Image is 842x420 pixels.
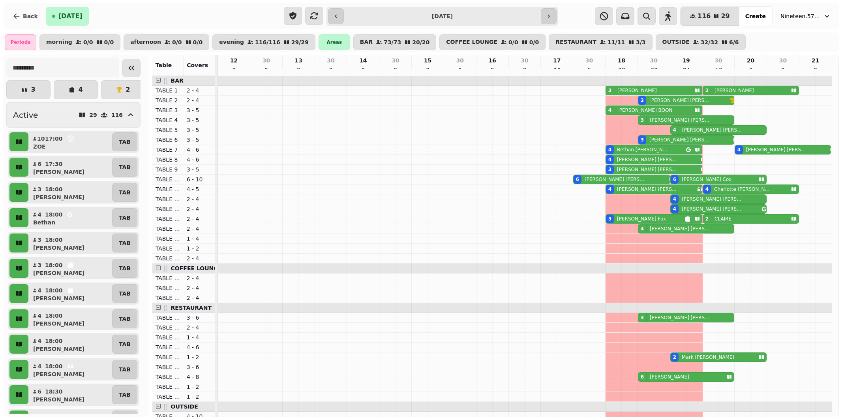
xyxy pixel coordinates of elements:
[187,215,212,223] p: 2 - 4
[156,333,180,341] p: TABLE 25
[617,107,672,113] p: [PERSON_NAME] BOON
[746,147,807,153] p: [PERSON_NAME] [PERSON_NAME]
[156,126,180,134] p: TABLE 5
[162,77,184,84] span: 🍴 BAR
[112,259,137,278] button: TAB
[617,166,678,173] p: [PERSON_NAME] [PERSON_NAME]
[30,385,111,404] button: 618:30[PERSON_NAME]
[119,138,131,146] p: TAB
[650,374,689,380] p: [PERSON_NAME]
[359,57,367,64] p: 14
[119,188,131,196] p: TAB
[662,39,690,45] p: OUTSIDE
[608,40,625,45] p: 11 / 11
[156,136,180,144] p: TABLE 6
[112,309,137,328] button: TAB
[673,176,676,183] div: 6
[156,353,180,361] p: TABLE 27
[683,66,689,74] p: 24
[682,206,743,212] p: [PERSON_NAME] [PERSON_NAME]
[30,132,111,151] button: 1017:00ZOE
[30,234,111,252] button: 318:00[PERSON_NAME]
[124,34,209,50] button: afternoon0/00/0
[33,294,84,302] p: [PERSON_NAME]
[119,315,131,323] p: TAB
[58,13,83,19] span: [DATE]
[112,360,137,379] button: TAB
[156,96,180,104] p: TABLE 2
[714,87,754,94] p: [PERSON_NAME]
[119,391,131,399] p: TAB
[608,147,611,153] div: 4
[156,156,180,164] p: TABLE 8
[30,259,111,278] button: 318:00[PERSON_NAME]
[586,66,593,74] p: 6
[156,62,172,68] span: Table
[45,388,63,396] p: 18:30
[156,284,180,292] p: TABLE 21
[33,269,84,277] p: [PERSON_NAME]
[641,226,644,232] div: 4
[104,40,114,45] p: 0 / 0
[5,34,36,50] div: Periods
[30,208,111,227] button: 418:00Bethan
[33,396,84,403] p: [PERSON_NAME]
[231,66,237,74] p: 0
[608,87,611,94] div: 3
[187,363,212,371] p: 3 - 6
[37,211,42,218] p: 4
[156,383,180,391] p: TABLE 30
[230,57,238,64] p: 12
[156,116,180,124] p: TABLE 4
[328,66,334,74] p: 0
[46,7,89,26] button: [DATE]
[31,87,35,93] p: 3
[112,284,137,303] button: TAB
[23,13,38,19] span: Back
[119,239,131,247] p: TAB
[119,365,131,373] p: TAB
[187,294,212,302] p: 2 - 4
[45,337,63,345] p: 18:00
[488,57,496,64] p: 16
[45,312,63,320] p: 18:00
[353,34,436,50] button: BAR73/7320/20
[112,385,137,404] button: TAB
[457,66,463,74] p: 0
[45,286,63,294] p: 18:00
[30,183,111,202] button: 318:00[PERSON_NAME]
[747,57,754,64] p: 20
[780,66,786,74] p: 0
[656,34,746,50] button: OUTSIDE32/326/6
[698,13,711,19] span: 116
[682,196,743,202] p: [PERSON_NAME] [PERSON_NAME]
[384,40,401,45] p: 73 / 73
[193,40,203,45] p: 0 / 0
[45,236,63,244] p: 18:00
[729,40,739,45] p: 6 / 6
[54,80,98,99] button: 4
[424,57,431,64] p: 15
[156,343,180,351] p: TABLE 26
[33,168,84,176] p: [PERSON_NAME]
[651,66,657,74] p: 30
[360,66,366,74] p: 0
[576,176,579,183] div: 6
[617,156,678,163] p: [PERSON_NAME] [PERSON_NAME]
[187,62,208,68] span: Covers
[156,324,180,331] p: TABLE 24
[37,388,42,396] p: 6
[649,97,710,104] p: [PERSON_NAME] [PERSON_NAME]
[425,66,431,74] p: 0
[585,57,593,64] p: 30
[13,109,38,121] h2: Active
[112,183,137,202] button: TAB
[37,236,42,244] p: 3
[673,354,676,360] div: 2
[748,66,754,74] p: 4
[779,57,787,64] p: 30
[553,57,561,64] p: 17
[617,216,666,222] p: [PERSON_NAME] Fox
[617,186,678,192] p: [PERSON_NAME] [PERSON_NAME]
[608,156,611,163] div: 4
